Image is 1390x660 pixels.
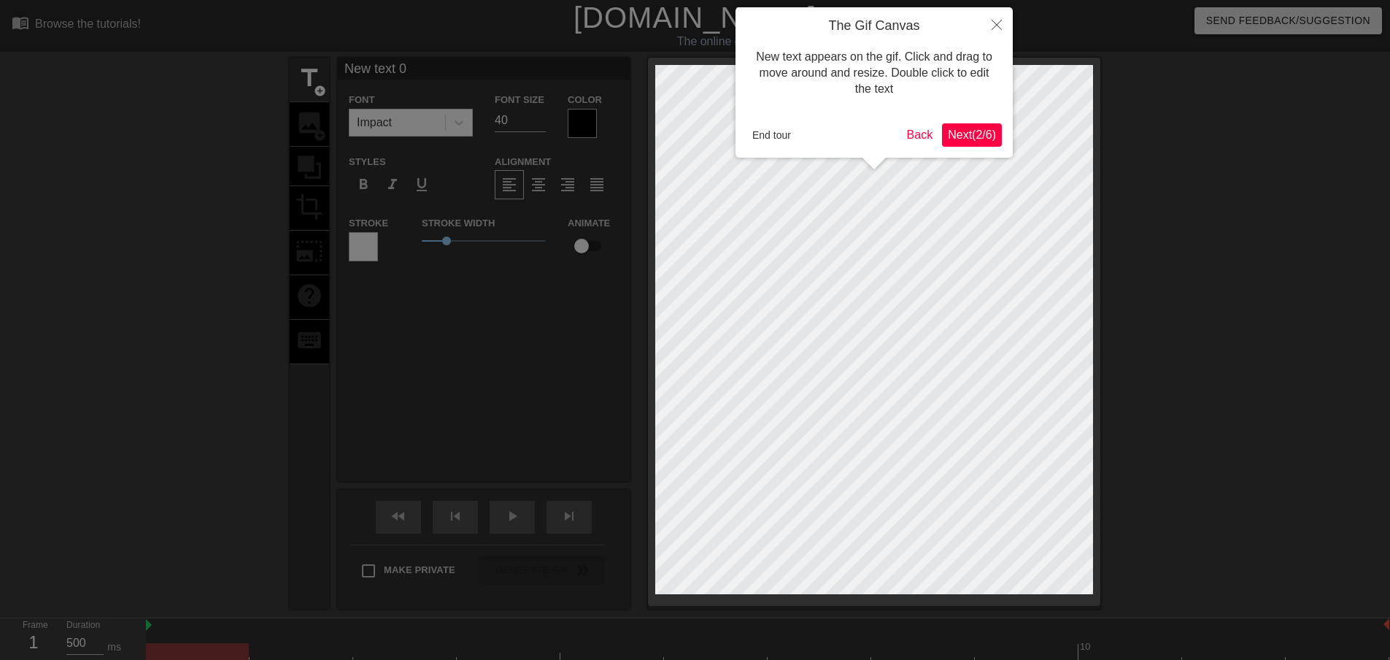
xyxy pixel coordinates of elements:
[471,33,986,50] div: The online gif editor
[1080,640,1093,654] div: 10
[1383,618,1389,630] img: bound-end.png
[12,14,29,31] span: menu_book
[1194,7,1382,34] button: Send Feedback/Suggestion
[981,7,1013,41] button: Close
[588,176,606,193] span: format_align_justify
[746,18,1002,34] h4: The Gif Canvas
[413,176,430,193] span: format_underline
[901,123,939,147] button: Back
[355,176,372,193] span: format_bold
[349,216,388,231] label: Stroke
[314,85,326,97] span: add_circle
[495,93,544,107] label: Font Size
[568,216,610,231] label: Animate
[501,176,518,193] span: format_align_left
[349,93,374,107] label: Font
[559,176,576,193] span: format_align_right
[530,176,547,193] span: format_align_center
[942,123,1002,147] button: Next
[12,14,141,37] a: Browse the tutorials!
[574,1,816,34] a: [DOMAIN_NAME]
[384,563,455,577] span: Make Private
[746,124,797,146] button: End tour
[35,18,141,30] div: Browse the tutorials!
[746,34,1002,112] div: New text appears on the gif. Click and drag to move around and resize. Double click to edit the text
[357,114,392,131] div: Impact
[568,93,602,107] label: Color
[296,64,323,92] span: title
[1206,12,1370,30] span: Send Feedback/Suggestion
[390,507,407,525] span: fast_rewind
[66,621,100,630] label: Duration
[447,507,464,525] span: skip_previous
[23,629,45,656] div: 1
[349,155,386,169] label: Styles
[107,640,121,655] div: ms
[422,216,495,231] label: Stroke Width
[503,507,521,525] span: play_arrow
[495,155,551,169] label: Alignment
[384,176,401,193] span: format_italic
[560,507,578,525] span: skip_next
[948,128,996,141] span: Next ( 2 / 6 )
